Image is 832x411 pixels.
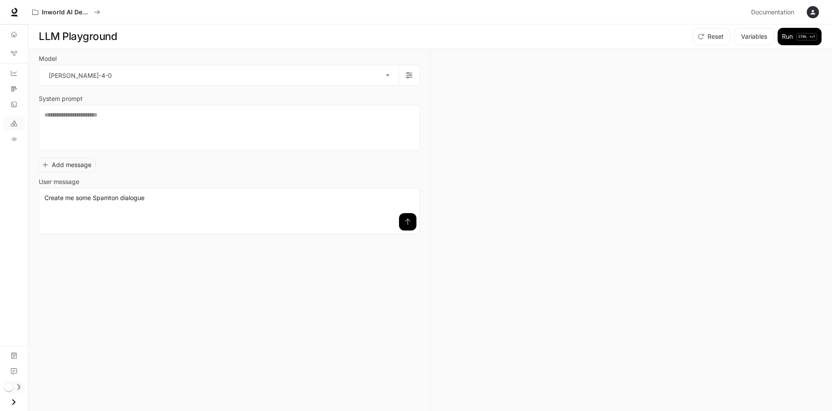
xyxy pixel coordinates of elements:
a: Documentation [3,349,24,363]
p: [PERSON_NAME]-4-0 [49,71,112,80]
p: Inworld AI Demos [42,9,91,16]
button: All workspaces [28,3,104,21]
a: Traces [3,82,24,96]
p: CTRL + [798,34,812,39]
button: Add message [39,158,96,172]
a: Documentation [748,3,801,21]
p: System prompt [39,96,83,102]
a: Overview [3,27,24,41]
span: Dark mode toggle [4,382,13,391]
span: Documentation [751,7,794,18]
p: Model [39,56,57,62]
button: Variables [734,28,774,45]
a: Graph Registry [3,47,24,60]
div: [PERSON_NAME]-4-0 [39,65,399,85]
button: RunCTRL +⏎ [778,28,822,45]
p: ⏎ [796,33,817,40]
button: Open drawer [4,393,23,411]
a: Logs [3,97,24,111]
a: Dashboards [3,66,24,80]
button: Reset [693,28,731,45]
a: Feedback [3,364,24,378]
a: LLM Playground [3,117,24,130]
p: User message [39,179,79,185]
h1: LLM Playground [39,28,117,45]
a: TTS Playground [3,132,24,146]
